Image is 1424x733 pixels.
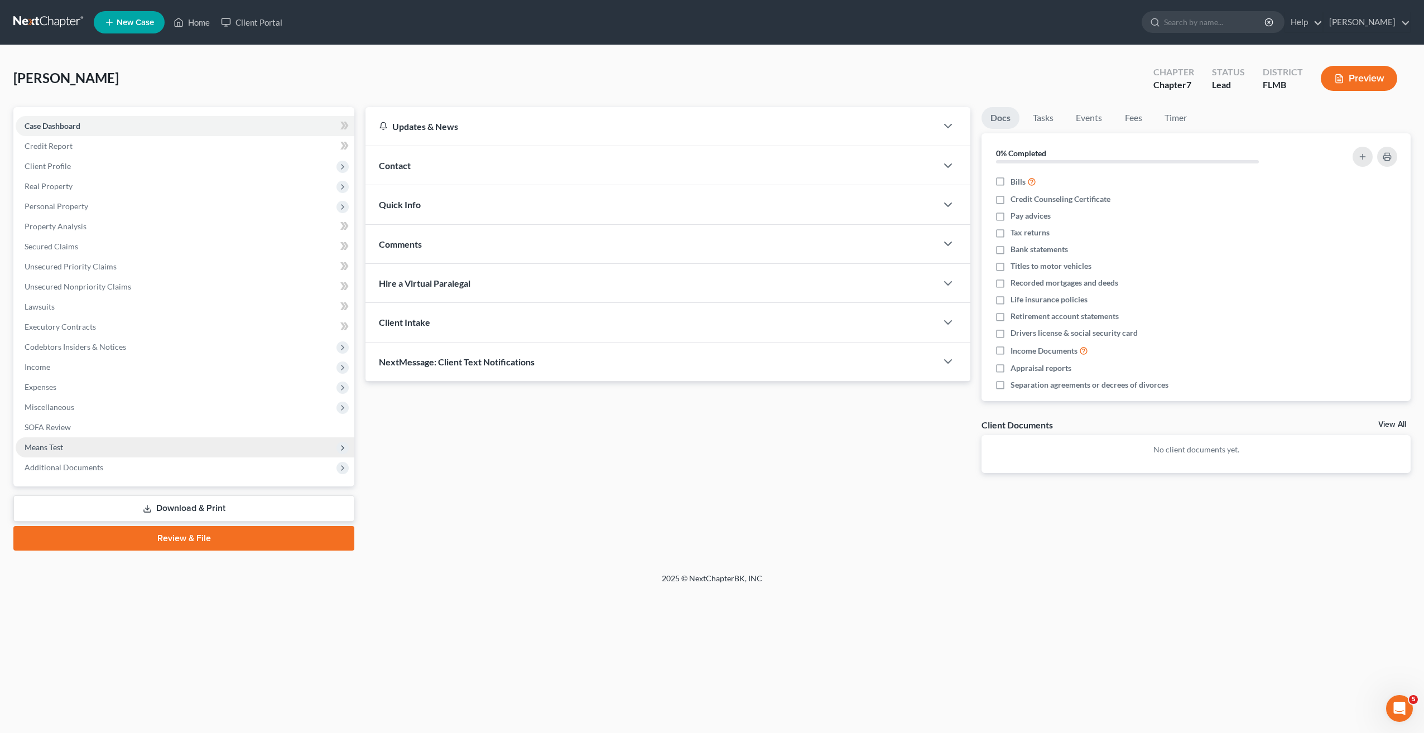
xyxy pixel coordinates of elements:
span: Bills [1011,176,1026,187]
span: Client Intake [379,317,430,327]
a: Review & File [13,526,354,551]
a: Home [168,12,215,32]
a: Lawsuits [16,297,354,317]
span: Unsecured Nonpriority Claims [25,282,131,291]
span: Property Analysis [25,221,86,231]
div: Chapter [1153,66,1194,79]
a: Help [1285,12,1322,32]
a: Tasks [1024,107,1062,129]
a: Credit Report [16,136,354,156]
span: Lawsuits [25,302,55,311]
span: Additional Documents [25,462,103,472]
a: Case Dashboard [16,116,354,136]
span: Personal Property [25,201,88,211]
span: Life insurance policies [1011,294,1088,305]
div: Status [1212,66,1245,79]
a: Property Analysis [16,216,354,237]
span: Quick Info [379,199,421,210]
a: SOFA Review [16,417,354,437]
strong: 0% Completed [996,148,1046,158]
span: Recorded mortgages and deeds [1011,277,1118,288]
button: Preview [1321,66,1397,91]
span: Unsecured Priority Claims [25,262,117,271]
a: View All [1378,421,1406,428]
a: Executory Contracts [16,317,354,337]
a: Fees [1115,107,1151,129]
span: Appraisal reports [1011,363,1071,374]
span: New Case [117,18,154,27]
span: Credit Counseling Certificate [1011,194,1110,205]
span: 5 [1409,695,1418,704]
span: Case Dashboard [25,121,80,131]
div: Lead [1212,79,1245,91]
span: NextMessage: Client Text Notifications [379,356,535,367]
a: Events [1067,107,1111,129]
span: Miscellaneous [25,402,74,412]
a: [PERSON_NAME] [1324,12,1410,32]
span: Retirement account statements [1011,311,1119,322]
span: Executory Contracts [25,322,96,331]
a: Unsecured Priority Claims [16,257,354,277]
a: Secured Claims [16,237,354,257]
span: Codebtors Insiders & Notices [25,342,126,351]
span: Income [25,362,50,372]
span: Credit Report [25,141,73,151]
a: Client Portal [215,12,288,32]
span: Drivers license & social security card [1011,327,1138,339]
a: Timer [1156,107,1196,129]
a: Download & Print [13,495,354,522]
span: Real Property [25,181,73,191]
div: Client Documents [982,419,1053,431]
div: District [1263,66,1303,79]
a: Unsecured Nonpriority Claims [16,277,354,297]
span: Bank statements [1011,244,1068,255]
iframe: Intercom live chat [1386,695,1413,722]
p: No client documents yet. [990,444,1402,455]
span: Hire a Virtual Paralegal [379,278,470,288]
input: Search by name... [1164,12,1266,32]
span: Separation agreements or decrees of divorces [1011,379,1168,390]
span: Client Profile [25,161,71,171]
div: Updates & News [379,120,923,132]
div: FLMB [1263,79,1303,91]
span: Pay advices [1011,210,1051,221]
div: 2025 © NextChapterBK, INC [394,573,1030,593]
a: Docs [982,107,1019,129]
span: Expenses [25,382,56,392]
div: Chapter [1153,79,1194,91]
span: Secured Claims [25,242,78,251]
span: Contact [379,160,411,171]
span: SOFA Review [25,422,71,432]
span: Comments [379,239,422,249]
span: Titles to motor vehicles [1011,261,1091,272]
span: Tax returns [1011,227,1050,238]
span: Means Test [25,442,63,452]
span: 7 [1186,79,1191,90]
span: Income Documents [1011,345,1077,356]
span: [PERSON_NAME] [13,70,119,86]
